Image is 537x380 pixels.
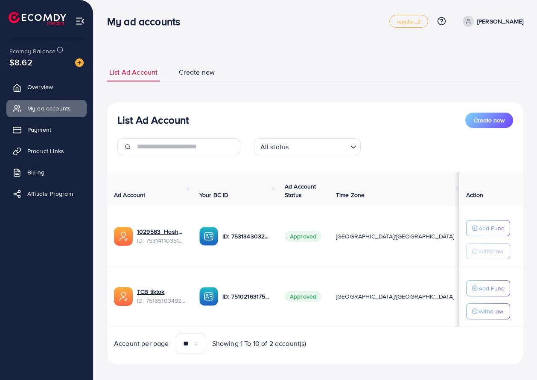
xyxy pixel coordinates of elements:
[285,231,321,242] span: Approved
[479,223,505,233] p: Add Fund
[9,56,32,68] span: $8.62
[336,232,455,241] span: [GEOGRAPHIC_DATA]/[GEOGRAPHIC_DATA]
[466,280,510,296] button: Add Fund
[291,139,347,153] input: Search for option
[336,191,365,199] span: Time Zone
[389,15,428,28] a: regular_2
[285,182,316,199] span: Ad Account Status
[75,58,84,67] img: image
[9,47,55,55] span: Ecomdy Balance
[6,164,87,181] a: Billing
[474,116,505,125] span: Create new
[199,191,229,199] span: Your BC ID
[479,306,503,316] p: Withdraw
[259,141,291,153] span: All status
[6,142,87,160] a: Product Links
[107,15,187,28] h3: My ad accounts
[27,168,44,177] span: Billing
[6,78,87,96] a: Overview
[27,125,51,134] span: Payment
[114,339,169,348] span: Account per page
[479,283,505,293] p: Add Fund
[114,227,133,246] img: ic-ads-acc.e4c84228.svg
[6,121,87,138] a: Payment
[137,287,186,296] a: TCB tiktok
[9,12,66,25] img: logo
[479,246,503,256] p: Withdraw
[6,100,87,117] a: My ad accounts
[6,185,87,202] a: Affiliate Program
[459,16,523,27] a: [PERSON_NAME]
[397,19,420,24] span: regular_2
[199,227,218,246] img: ic-ba-acc.ded83a64.svg
[114,287,133,306] img: ic-ads-acc.e4c84228.svg
[212,339,306,348] span: Showing 1 To 10 of 2 account(s)
[137,227,186,245] div: <span class='underline'>1029583_Hoshbay_1753543282699</span></br>7531411035157938177
[27,83,53,91] span: Overview
[27,104,71,113] span: My ad accounts
[137,296,186,305] span: ID: 7516510349290700801
[27,189,73,198] span: Affiliate Program
[109,67,158,77] span: List Ad Account
[75,16,85,26] img: menu
[222,291,271,302] p: ID: 7510216317522165767
[336,292,455,301] span: [GEOGRAPHIC_DATA]/[GEOGRAPHIC_DATA]
[285,291,321,302] span: Approved
[114,191,146,199] span: Ad Account
[254,138,361,155] div: Search for option
[222,231,271,241] p: ID: 7531343032491360273
[466,303,510,319] button: Withdraw
[465,113,513,128] button: Create new
[27,147,64,155] span: Product Links
[179,67,215,77] span: Create new
[137,236,186,245] span: ID: 7531411035157938177
[466,191,483,199] span: Action
[477,16,523,26] p: [PERSON_NAME]
[137,287,186,305] div: <span class='underline'>TCB tiktok</span></br>7516510349290700801
[117,114,189,126] h3: List Ad Account
[137,227,186,236] a: 1029583_Hoshbay_1753543282699
[199,287,218,306] img: ic-ba-acc.ded83a64.svg
[466,243,510,259] button: Withdraw
[466,220,510,236] button: Add Fund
